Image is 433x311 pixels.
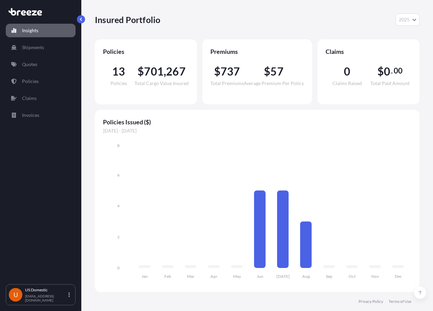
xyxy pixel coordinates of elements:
tspan: Aug [302,274,310,279]
span: Policies [103,47,189,56]
tspan: [DATE] [276,274,290,279]
span: [DATE] - [DATE] [103,127,411,134]
span: $ [377,66,384,77]
tspan: Nov [371,274,379,279]
a: Shipments [6,41,76,54]
span: Total Cargo Value Insured [135,81,189,86]
span: Claims Raised [332,81,362,86]
a: Quotes [6,58,76,71]
span: , [164,66,166,77]
tspan: Sep [326,274,332,279]
span: $ [264,66,270,77]
span: 00 [394,68,403,74]
span: 57 [270,66,283,77]
span: 267 [166,66,186,77]
p: Insured Portfolio [95,14,160,25]
tspan: May [233,274,241,279]
p: Quotes [22,61,37,68]
tspan: 8 [117,143,120,148]
a: Insights [6,24,76,37]
tspan: Jun [257,274,263,279]
span: Total Premiums [210,81,244,86]
span: 0 [344,66,350,77]
span: 737 [221,66,240,77]
p: Insights [22,27,38,34]
span: U [14,291,18,298]
span: 13 [112,66,125,77]
span: Total Paid Amount [370,81,410,86]
span: 701 [144,66,164,77]
a: Privacy Policy [358,299,383,304]
tspan: Jan [142,274,148,279]
a: Policies [6,75,76,88]
tspan: 6 [117,172,120,178]
p: Invoices [22,112,39,119]
span: $ [214,66,221,77]
tspan: Mar [187,274,194,279]
span: 0 [384,66,390,77]
p: Policies [22,78,39,85]
tspan: 2 [117,234,120,240]
tspan: 4 [117,203,120,208]
tspan: Feb [164,274,171,279]
span: Premiums [210,47,304,56]
span: Policies [110,81,127,86]
span: Claims [326,47,411,56]
tspan: Apr [210,274,218,279]
tspan: Oct [349,274,356,279]
a: Invoices [6,108,76,122]
tspan: 0 [117,265,120,270]
a: Claims [6,91,76,105]
p: [EMAIL_ADDRESS][DOMAIN_NAME] [25,294,67,302]
span: Policies Issued ($) [103,118,411,126]
span: . [391,68,393,74]
a: Terms of Use [389,299,411,304]
p: Claims [22,95,37,102]
tspan: Dec [395,274,402,279]
span: $ [138,66,144,77]
p: Shipments [22,44,44,51]
span: Average Premium Per Policy [244,81,304,86]
button: Year Selector [396,14,419,26]
span: 2025 [399,16,410,23]
p: US Domestic [25,287,67,293]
